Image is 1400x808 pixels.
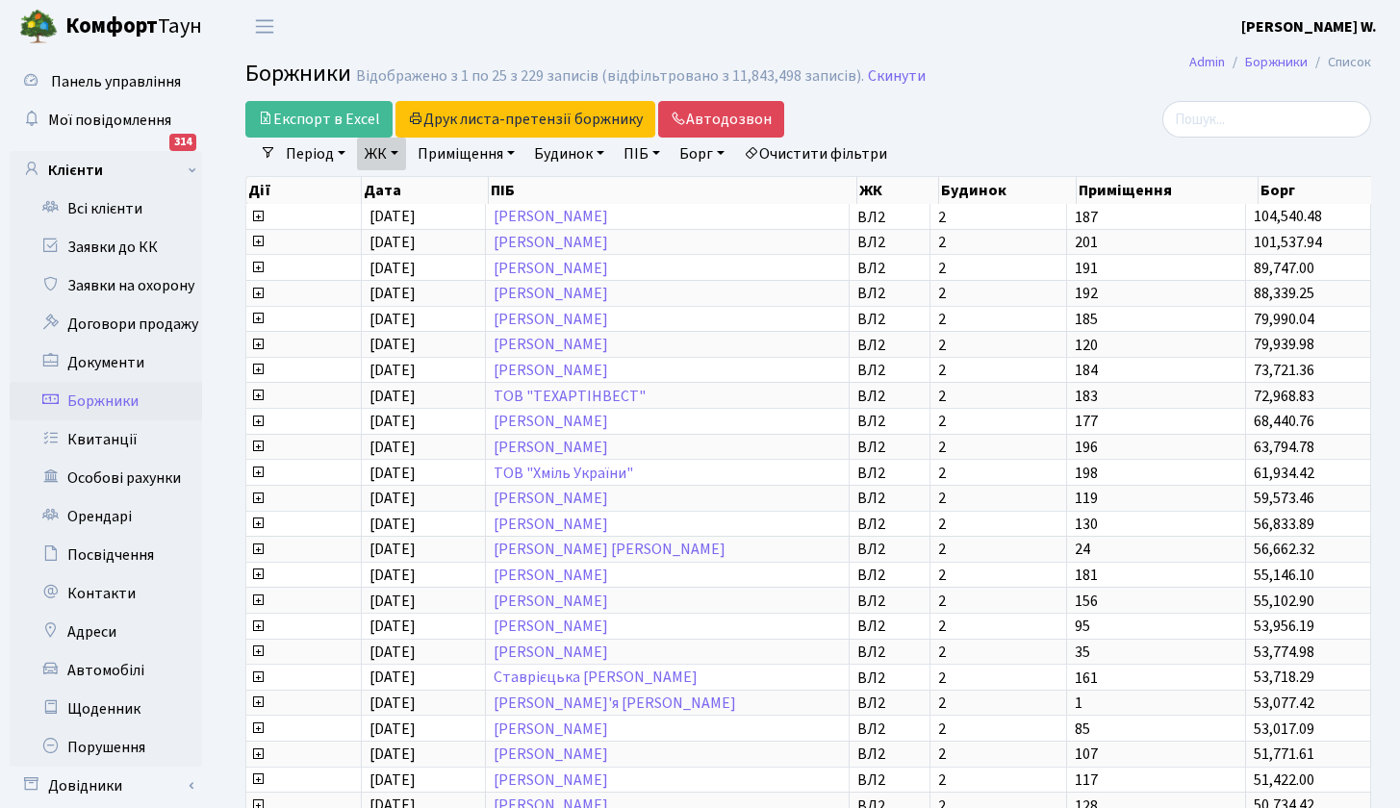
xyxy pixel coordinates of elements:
[1075,721,1237,737] span: 85
[169,134,196,151] div: 314
[1075,568,1237,583] span: 181
[369,232,416,253] span: [DATE]
[1254,335,1314,356] span: 79,939.98
[938,414,1058,429] span: 2
[857,746,922,762] span: ВЛ2
[369,565,416,586] span: [DATE]
[938,312,1058,327] span: 2
[857,593,922,609] span: ВЛ2
[1075,772,1237,788] span: 117
[357,138,406,170] a: ЖК
[857,466,922,481] span: ВЛ2
[857,695,922,711] span: ВЛ2
[1254,437,1314,458] span: 63,794.78
[857,210,922,225] span: ВЛ2
[1254,463,1314,484] span: 61,934.42
[494,719,608,740] a: [PERSON_NAME]
[857,414,922,429] span: ВЛ2
[10,574,202,613] a: Контакти
[10,497,202,536] a: Орендарі
[51,71,181,92] span: Панель управління
[1075,695,1237,711] span: 1
[857,312,922,327] span: ВЛ2
[246,177,362,204] th: Дії
[369,360,416,381] span: [DATE]
[938,619,1058,634] span: 2
[48,110,171,131] span: Мої повідомлення
[857,644,922,660] span: ВЛ2
[938,338,1058,353] span: 2
[857,517,922,532] span: ВЛ2
[1254,514,1314,535] span: 56,833.89
[489,177,857,204] th: ПІБ
[658,101,784,138] a: Автодозвон
[10,228,202,266] a: Заявки до КК
[938,389,1058,404] span: 2
[1160,42,1400,83] nav: breadcrumb
[395,101,655,138] button: Друк листа-претензії боржнику
[1254,591,1314,612] span: 55,102.90
[938,491,1058,506] span: 2
[857,772,922,788] span: ВЛ2
[1075,746,1237,762] span: 107
[1075,440,1237,455] span: 196
[10,613,202,651] a: Адреси
[868,67,926,86] a: Скинути
[857,670,922,686] span: ВЛ2
[356,67,864,86] div: Відображено з 1 по 25 з 229 записів (відфільтровано з 11,843,498 записів).
[278,138,353,170] a: Період
[245,57,351,90] span: Боржники
[1075,644,1237,660] span: 35
[857,721,922,737] span: ВЛ2
[369,668,416,689] span: [DATE]
[494,488,608,509] a: [PERSON_NAME]
[938,517,1058,532] span: 2
[1075,235,1237,250] span: 201
[369,207,416,228] span: [DATE]
[1075,286,1237,301] span: 192
[494,616,608,637] a: [PERSON_NAME]
[1254,258,1314,279] span: 89,747.00
[1189,52,1225,72] a: Admin
[10,728,202,767] a: Порушення
[938,721,1058,737] span: 2
[362,177,489,204] th: Дата
[494,437,608,458] a: [PERSON_NAME]
[494,360,608,381] a: [PERSON_NAME]
[369,693,416,714] span: [DATE]
[857,491,922,506] span: ВЛ2
[938,746,1058,762] span: 2
[10,151,202,189] a: Клієнти
[1254,616,1314,637] span: 53,956.19
[1075,619,1237,634] span: 95
[494,514,608,535] a: [PERSON_NAME]
[938,695,1058,711] span: 2
[1254,488,1314,509] span: 59,573.46
[494,668,698,689] a: Ставрієцька [PERSON_NAME]
[369,770,416,791] span: [DATE]
[10,536,202,574] a: Посвідчення
[494,283,608,304] a: [PERSON_NAME]
[526,138,612,170] a: Будинок
[938,440,1058,455] span: 2
[10,459,202,497] a: Особові рахунки
[494,386,646,407] a: ТОВ "ТЕХАРТІНВЕСТ"
[369,309,416,330] span: [DATE]
[938,286,1058,301] span: 2
[1075,338,1237,353] span: 120
[494,565,608,586] a: [PERSON_NAME]
[1075,491,1237,506] span: 119
[1254,770,1314,791] span: 51,422.00
[1254,360,1314,381] span: 73,721.36
[938,363,1058,378] span: 2
[1075,363,1237,378] span: 184
[65,11,158,41] b: Комфорт
[241,11,289,42] button: Переключити навігацію
[245,101,393,138] a: Експорт в Excel
[1075,517,1237,532] span: 130
[10,420,202,459] a: Квитанції
[494,591,608,612] a: [PERSON_NAME]
[10,63,202,101] a: Панель управління
[494,258,608,279] a: [PERSON_NAME]
[369,258,416,279] span: [DATE]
